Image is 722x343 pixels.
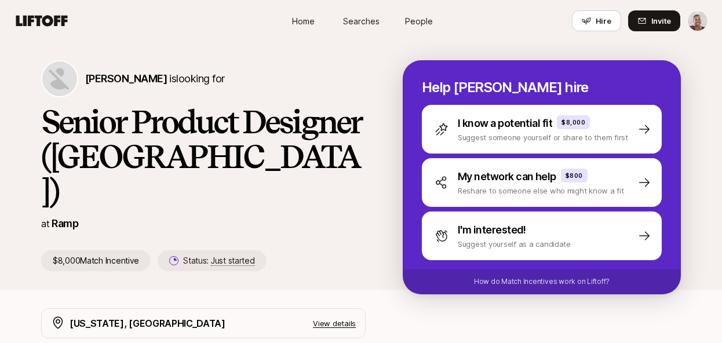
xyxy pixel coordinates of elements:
span: Invite [651,15,671,27]
span: [PERSON_NAME] [85,72,167,85]
button: Janelle Bradley [687,10,708,31]
p: How do Match Incentives work on Liftoff? [474,276,610,287]
a: Home [274,10,332,32]
span: People [405,15,433,27]
img: Christian Chung [42,61,77,96]
p: $800 [566,171,583,180]
p: My network can help [458,169,556,185]
p: Suggest someone yourself or share to them first [458,132,628,143]
p: is looking for [85,71,224,87]
span: Searches [343,15,380,27]
span: Just started [211,256,255,266]
p: I know a potential fit [458,115,552,132]
p: $8,000 [561,118,585,127]
p: Reshare to someone else who might know a fit [458,185,624,196]
span: Home [292,15,315,27]
img: Janelle Bradley [688,11,708,31]
a: Searches [332,10,390,32]
p: [US_STATE], [GEOGRAPHIC_DATA] [70,316,225,331]
p: Help [PERSON_NAME] hire [422,79,662,96]
p: I'm interested! [458,222,526,238]
a: People [390,10,448,32]
h1: Senior Product Designer ([GEOGRAPHIC_DATA]) [41,104,366,209]
p: Suggest yourself as a candidate [458,238,571,250]
button: Invite [628,10,680,31]
span: Hire [596,15,611,27]
p: at [41,216,49,231]
p: Status: [183,254,254,268]
a: Ramp [52,217,78,229]
p: $8,000 Match Incentive [41,250,151,271]
button: Hire [572,10,621,31]
p: View details [313,318,356,329]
